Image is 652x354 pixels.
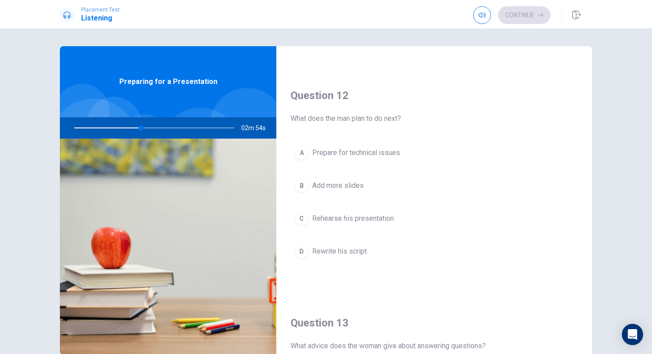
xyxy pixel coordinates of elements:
span: Prepare for technical issues [312,147,400,158]
span: What advice does the woman give about answering questions? [291,341,578,351]
h4: Question 12 [291,88,578,103]
h1: Listening [81,13,120,24]
button: DRewrite his script [291,240,578,263]
span: Rehearse his presentation [312,213,394,224]
span: Placement Test [81,7,120,13]
span: Preparing for a Presentation [119,76,217,87]
button: CRehearse his presentation [291,207,578,230]
h4: Question 13 [291,316,578,330]
span: 02m 54s [241,117,273,139]
span: Rewrite his script [312,246,367,257]
div: B [295,179,309,193]
span: What does the man plan to do next? [291,113,578,124]
span: Add more slides [312,180,364,191]
button: BAdd more slides [291,175,578,197]
div: C [295,211,309,226]
div: A [295,146,309,160]
div: Open Intercom Messenger [622,324,643,345]
div: D [295,244,309,259]
button: APrepare for technical issues [291,142,578,164]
